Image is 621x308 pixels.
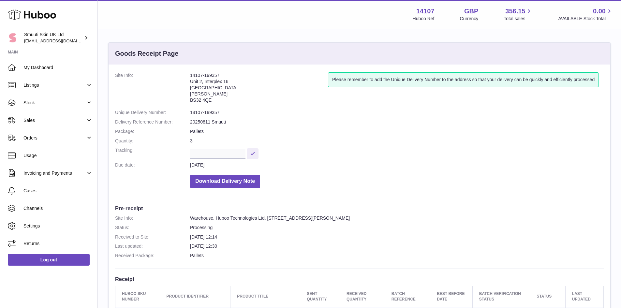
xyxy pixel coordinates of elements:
[190,162,604,168] dd: [DATE]
[115,162,190,168] dt: Due date:
[464,7,478,16] strong: GBP
[115,243,190,249] dt: Last updated:
[190,138,604,144] dd: 3
[472,286,530,307] th: Batch Verification Status
[190,215,604,221] dd: Warehouse, Huboo Technologies Ltd, [STREET_ADDRESS][PERSON_NAME]
[23,153,93,159] span: Usage
[115,286,160,307] th: Huboo SKU Number
[115,253,190,259] dt: Received Package:
[558,16,613,22] span: AVAILABLE Stock Total
[115,215,190,221] dt: Site Info:
[565,286,603,307] th: Last updated
[190,253,604,259] dd: Pallets
[230,286,300,307] th: Product title
[8,33,18,43] img: internalAdmin-14107@internal.huboo.com
[430,286,473,307] th: Best Before Date
[593,7,606,16] span: 0.00
[416,7,435,16] strong: 14107
[505,7,525,16] span: 356.15
[190,110,604,116] dd: 14107-199357
[160,286,230,307] th: Product Identifier
[115,49,179,58] h3: Goods Receipt Page
[115,234,190,240] dt: Received to Site:
[115,138,190,144] dt: Quantity:
[8,254,90,266] a: Log out
[115,205,604,212] h3: Pre-receipt
[23,100,86,106] span: Stock
[300,286,340,307] th: Sent Quantity
[504,16,533,22] span: Total sales
[385,286,430,307] th: Batch Reference
[413,16,435,22] div: Huboo Ref
[190,72,328,106] address: 14107-199357 Unit 2, Interplex 16 [GEOGRAPHIC_DATA] [PERSON_NAME] BS32 4QE
[190,243,604,249] dd: [DATE] 12:30
[24,32,83,44] div: Smuuti Skin UK Ltd
[328,72,599,87] div: Please remember to add the Unique Delivery Number to the address so that your delivery can be qui...
[190,225,604,231] dd: Processing
[23,223,93,229] span: Settings
[115,119,190,125] dt: Delivery Reference Number:
[115,275,604,283] h3: Receipt
[23,117,86,124] span: Sales
[23,135,86,141] span: Orders
[115,110,190,116] dt: Unique Delivery Number:
[190,175,260,188] button: Download Delivery Note
[115,72,190,106] dt: Site Info:
[340,286,385,307] th: Received Quantity
[115,147,190,159] dt: Tracking:
[115,225,190,231] dt: Status:
[23,170,86,176] span: Invoicing and Payments
[24,38,96,43] span: [EMAIL_ADDRESS][DOMAIN_NAME]
[23,188,93,194] span: Cases
[23,205,93,212] span: Channels
[23,65,93,71] span: My Dashboard
[460,16,479,22] div: Currency
[23,82,86,88] span: Listings
[190,119,604,125] dd: 20250811 Smuuti
[190,234,604,240] dd: [DATE] 12:14
[558,7,613,22] a: 0.00 AVAILABLE Stock Total
[115,128,190,135] dt: Package:
[23,241,93,247] span: Returns
[190,128,604,135] dd: Pallets
[504,7,533,22] a: 356.15 Total sales
[530,286,566,307] th: Status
